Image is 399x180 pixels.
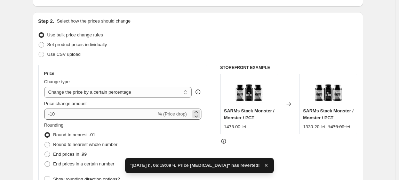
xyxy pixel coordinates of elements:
span: Price change amount [44,101,87,106]
span: SARMs Stack Monster / Monster / PCT [224,108,274,120]
input: -15 [44,109,157,120]
span: Set product prices individually [47,42,107,47]
h2: Step 2. [38,18,54,25]
span: End prices in a certain number [53,161,114,166]
div: 1478.00 lei [224,123,246,130]
div: 1330.20 lei [303,123,325,130]
span: "[DATE] г., 06:19:09 ч. Price [MEDICAL_DATA]" has reverted! [129,162,260,169]
p: Select how the prices should change [57,18,130,25]
span: Change type [44,79,70,84]
img: monster_monster_pct_80x.jpg [235,78,263,105]
span: Rounding [44,122,64,128]
div: help [194,88,201,95]
span: SARMs Stack Monster / Monster / PCT [303,108,353,120]
span: % (Price drop) [158,111,187,117]
img: monster_monster_pct_80x.jpg [314,78,342,105]
span: Use bulk price change rules [47,32,103,37]
span: Round to nearest .01 [53,132,95,137]
strike: 1478.00 lei [328,123,350,130]
span: Round to nearest whole number [53,142,118,147]
span: End prices in .99 [53,152,87,157]
h3: Price [44,71,54,76]
h6: STOREFRONT EXAMPLE [220,65,358,70]
span: Use CSV upload [47,52,81,57]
